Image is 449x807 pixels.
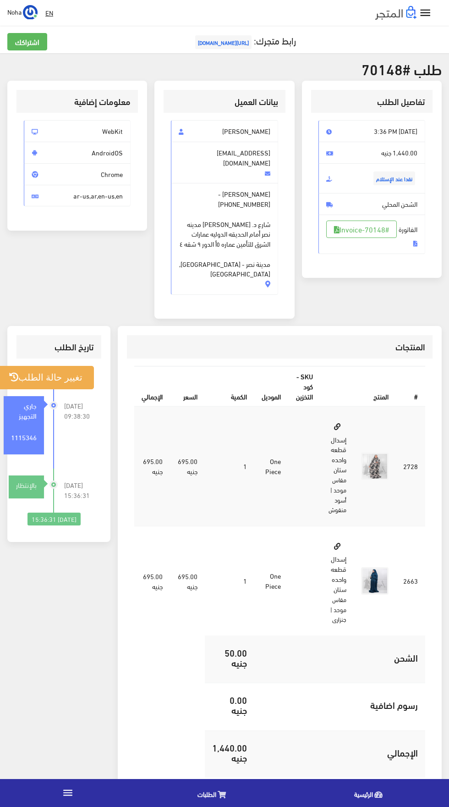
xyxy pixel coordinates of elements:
[292,781,449,805] a: الرئيسية
[171,142,278,183] span: [EMAIL_ADDRESS][DOMAIN_NAME]
[136,781,292,805] a: الطلبات
[7,33,47,50] a: اشتراكك
[24,120,131,142] span: WebKit
[64,401,94,421] span: [DATE] 09:38:30
[396,366,425,406] th: #
[332,594,346,615] small: مقاس موحد
[288,366,320,406] th: SKU - كود التخزين
[396,526,425,636] td: 2663
[318,215,425,254] span: الفاتورة
[134,526,170,636] td: 695.00 جنيه
[212,742,247,763] h5: 1,440.00 جنيه
[254,366,288,406] th: الموديل
[171,97,278,106] h3: بيانات العميل
[134,366,170,406] th: اﻹجمالي
[24,142,131,164] span: AndroidOS
[318,97,425,106] h3: تفاصيل الطلب
[27,513,81,525] div: [DATE] 15:36:31
[326,221,397,238] a: #Invoice-70148
[205,406,254,526] td: 1
[24,163,131,185] span: Chrome
[193,32,296,49] a: رابط متجرك:[URL][DOMAIN_NAME]
[11,744,46,779] iframe: Drift Widget Chat Controller
[320,526,354,636] td: إسدال قطعه واحده ستان
[320,406,354,526] td: إسدال قطعه واحده ستان
[329,604,346,625] small: | جنزارى
[24,343,94,351] h3: تاريخ الطلب
[42,5,57,21] a: EN
[197,788,216,800] span: الطلبات
[396,406,425,526] td: 2728
[195,35,252,49] span: [URL][DOMAIN_NAME]
[170,526,204,636] td: 695.00 جنيه
[11,432,37,442] strong: 1115346
[134,343,425,351] h3: المنتجات
[205,526,254,636] td: 1
[332,474,346,495] small: مقاس موحد
[171,120,278,142] span: [PERSON_NAME]
[329,484,346,515] small: | أسود منقوش
[320,366,396,406] th: المنتج
[171,183,278,295] span: [PERSON_NAME] -
[24,185,131,207] span: ar-us,ar,en-us,en
[419,6,432,20] i: 
[170,366,204,406] th: السعر
[24,97,131,106] h3: معلومات إضافية
[205,366,254,406] th: الكمية
[254,526,288,636] td: One Piece
[64,480,94,500] span: [DATE] 15:36:31
[354,788,373,800] span: الرئيسية
[262,652,418,663] h5: الشحن
[218,199,270,209] span: [PHONE_NUMBER]
[45,7,53,18] u: EN
[212,647,247,668] h5: 50.00 جنيه
[262,700,418,710] h5: رسوم اضافية
[318,142,425,164] span: 1,440.00 جنيه
[7,61,442,77] h2: طلب #70148
[7,5,38,19] a: ... Noha
[9,480,44,490] div: بالإنتظار
[373,171,415,185] span: نقدا عند الإستلام
[170,406,204,526] td: 695.00 جنيه
[262,747,418,757] h5: اﻹجمالي
[23,5,38,20] img: ...
[19,400,37,420] strong: جاري التجهيز
[179,209,270,279] span: شارع د. [PERSON_NAME] مدينه نصر أمام الحديقه الدوليه عمارات الشرق للتأمين عماره ٥أ الدور ٩ شقه ٤ ...
[7,6,22,17] span: Noha
[375,6,416,20] img: .
[318,120,425,142] span: [DATE] 3:36 PM
[62,787,74,799] i: 
[254,406,288,526] td: One Piece
[318,193,425,215] span: الشحن المحلي
[134,406,170,526] td: 695.00 جنيه
[212,695,247,715] h5: 0.00 جنيه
